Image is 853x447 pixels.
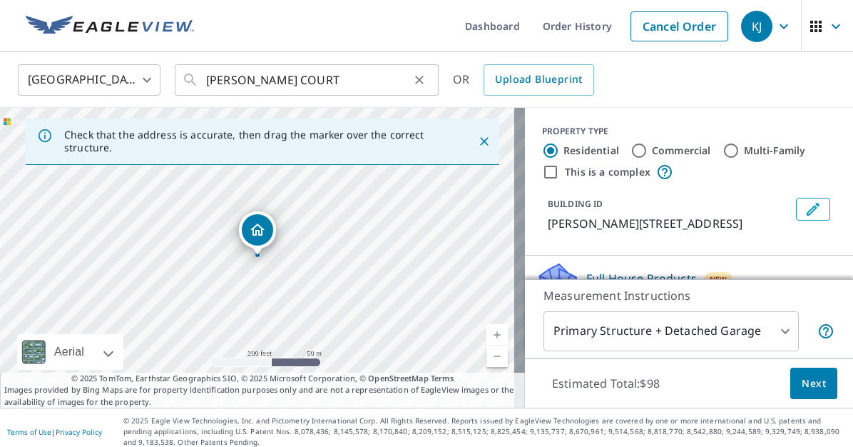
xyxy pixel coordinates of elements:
div: KJ [741,11,772,42]
div: [GEOGRAPHIC_DATA] [18,60,160,100]
label: This is a complex [565,165,650,179]
a: Cancel Order [630,11,728,41]
span: New [710,273,727,285]
div: Primary Structure + Detached Garage [543,311,799,351]
a: Terms of Use [7,427,51,437]
div: Aerial [50,334,88,370]
a: Privacy Policy [56,427,102,437]
span: Your report will include the primary structure and a detached garage if one exists. [817,323,834,340]
p: Full House Products [586,270,697,287]
p: BUILDING ID [548,198,603,210]
div: OR [453,64,594,96]
label: Residential [563,144,619,158]
p: Check that the address is accurate, then drag the marker over the correct structure. [64,129,452,154]
label: Commercial [652,144,711,158]
button: Close [475,132,494,151]
a: Upload Blueprint [484,64,593,96]
p: | [7,428,102,436]
p: Measurement Instructions [543,287,834,304]
button: Edit building 1 [796,198,830,221]
div: Aerial [17,334,123,370]
div: Dropped pin, building 1, Residential property, Westley Court West Bromwich, ENG B71 1 [239,211,276,256]
a: Current Level 17, Zoom Out [486,346,508,367]
p: Estimated Total: $98 [541,368,671,399]
span: Upload Blueprint [495,71,582,89]
a: Terms [431,373,454,383]
label: Multi-Family [744,144,806,158]
div: Full House ProductsNewFull House™ with Regular Delivery [536,261,842,317]
span: Next [802,375,826,393]
input: Search by address or latitude-longitude [206,60,409,100]
button: Clear [409,70,429,90]
img: EV Logo [26,16,194,37]
p: [PERSON_NAME][STREET_ADDRESS] [548,215,790,232]
button: Next [790,368,837,400]
span: © 2025 TomTom, Earthstar Geographics SIO, © 2025 Microsoft Corporation, © [71,373,454,385]
div: PROPERTY TYPE [542,125,836,138]
a: OpenStreetMap [368,373,428,383]
a: Current Level 17, Zoom In [486,324,508,346]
